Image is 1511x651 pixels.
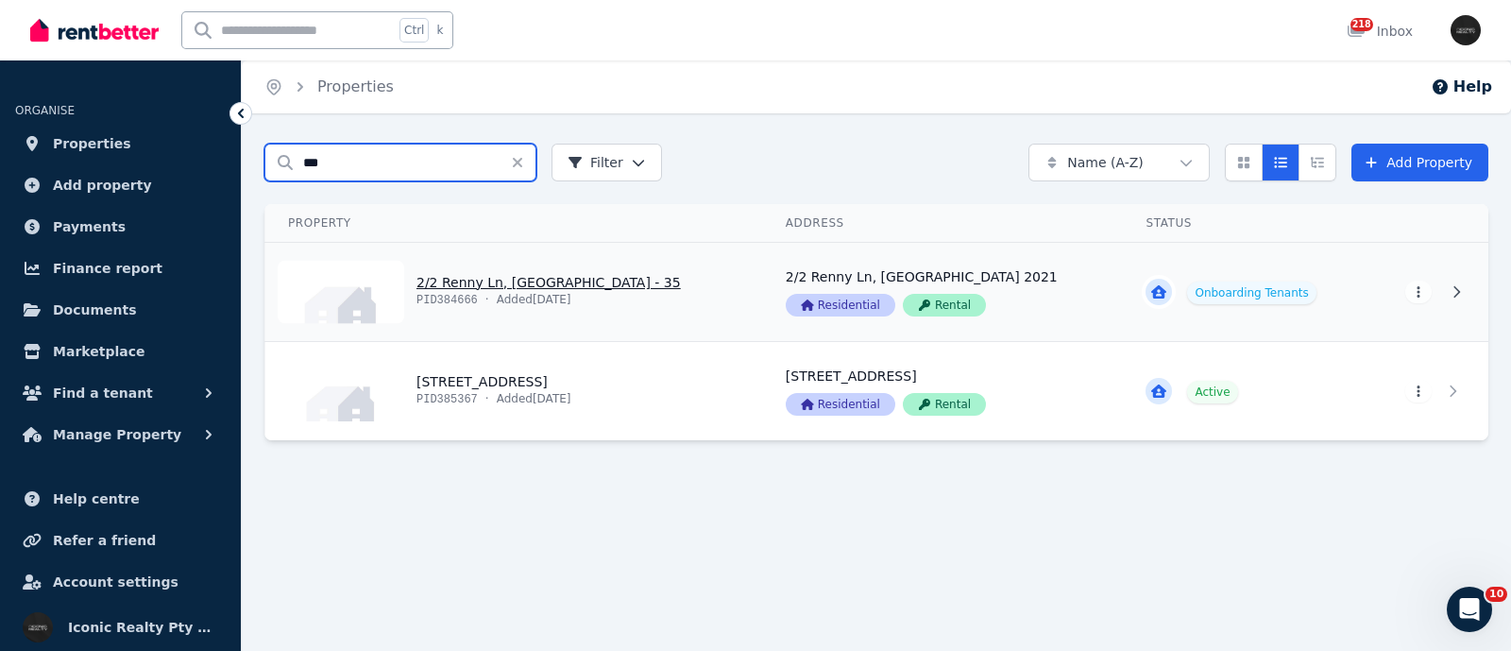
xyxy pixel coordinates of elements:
[1225,144,1263,181] button: Card view
[53,215,126,238] span: Payments
[15,333,226,370] a: Marketplace
[53,340,144,363] span: Marketplace
[242,60,416,113] nav: Breadcrumb
[53,257,162,280] span: Finance report
[510,144,536,181] button: Clear search
[399,18,429,43] span: Ctrl
[1351,144,1488,181] a: Add Property
[1067,153,1144,172] span: Name (A-Z)
[1486,587,1507,602] span: 10
[53,488,140,510] span: Help centre
[53,529,156,552] span: Refer a friend
[53,132,131,155] span: Properties
[1451,15,1481,45] img: Iconic Realty Pty Ltd
[1368,342,1488,440] a: View details for 22/204 Jersey Rd, Paddington - 33
[265,342,763,440] a: View details for 22/204 Jersey Rd, Paddington - 33
[15,374,226,412] button: Find a tenant
[68,616,218,639] span: Iconic Realty Pty Ltd
[53,174,152,197] span: Add property
[1225,144,1336,181] div: View options
[15,480,226,518] a: Help centre
[568,153,623,172] span: Filter
[15,563,226,601] a: Account settings
[53,382,153,404] span: Find a tenant
[317,77,394,95] a: Properties
[15,104,75,117] span: ORGANISE
[1123,243,1367,341] a: View details for 2/2 Renny Ln, Paddington - 35
[15,125,226,163] a: Properties
[15,522,226,559] a: Refer a friend
[15,208,226,246] a: Payments
[53,571,178,593] span: Account settings
[53,299,137,321] span: Documents
[1368,243,1488,341] a: View details for 2/2 Renny Ln, Paddington - 35
[436,23,443,38] span: k
[15,416,226,454] button: Manage Property
[763,243,1124,341] a: View details for 2/2 Renny Ln, Paddington - 35
[1347,22,1413,41] div: Inbox
[1262,144,1299,181] button: Compact list view
[1123,342,1367,440] a: View details for 22/204 Jersey Rd, Paddington - 33
[265,243,763,341] a: View details for 2/2 Renny Ln, Paddington - 35
[23,612,53,642] img: Iconic Realty Pty Ltd
[1350,18,1373,31] span: 218
[53,423,181,446] span: Manage Property
[1123,204,1367,243] th: Status
[30,16,159,44] img: RentBetter
[763,342,1124,440] a: View details for 22/204 Jersey Rd, Paddington - 33
[15,249,226,287] a: Finance report
[1028,144,1210,181] button: Name (A-Z)
[15,291,226,329] a: Documents
[15,166,226,204] a: Add property
[1447,587,1492,632] iframe: Intercom live chat
[265,204,763,243] th: Property
[763,204,1124,243] th: Address
[552,144,662,181] button: Filter
[1405,380,1432,403] button: More options
[1405,281,1432,303] button: More options
[1299,144,1336,181] button: Expanded list view
[1431,76,1492,98] button: Help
